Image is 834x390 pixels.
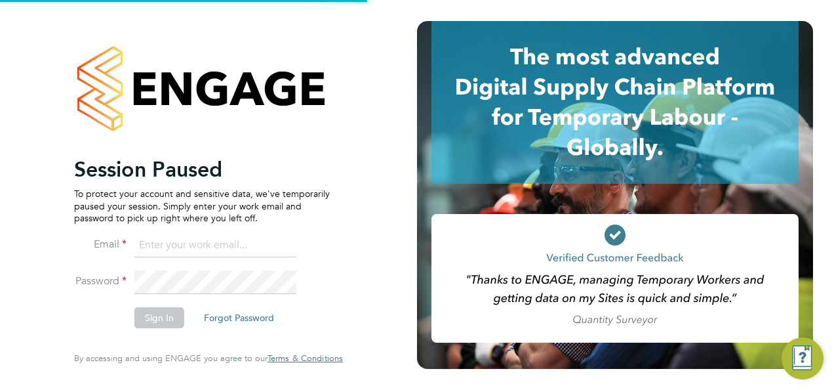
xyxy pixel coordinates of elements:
button: Forgot Password [193,307,285,328]
span: Terms & Conditions [268,353,343,364]
h2: Session Paused [74,156,330,183]
label: Email [74,238,127,251]
button: Engage Resource Center [782,337,824,379]
label: Password [74,274,127,288]
input: Enter your work email... [134,234,296,257]
a: Terms & Conditions [268,353,343,364]
button: Sign In [134,307,184,328]
span: By accessing and using ENGAGE you agree to our [74,353,343,364]
p: To protect your account and sensitive data, we've temporarily paused your session. Simply enter y... [74,188,330,224]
